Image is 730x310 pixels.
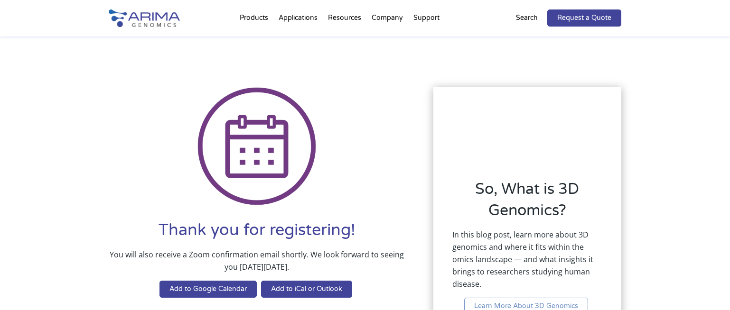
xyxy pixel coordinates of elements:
h1: Thank you for registering! [109,219,405,248]
a: Request a Quote [547,9,621,27]
img: Icon Calendar [197,87,316,206]
a: Add to Google Calendar [159,281,257,298]
h2: So, What is 3D Genomics? [452,179,602,228]
p: You will also receive a Zoom confirmation email shortly. We look forward to seeing you [DATE][DATE]. [109,248,405,281]
a: Add to iCal or Outlook [261,281,352,298]
p: In this blog post, learn more about 3D genomics and where it fits within the omics landscape — an... [452,228,602,298]
img: Arima-Genomics-logo [109,9,180,27]
p: Search [516,12,538,24]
